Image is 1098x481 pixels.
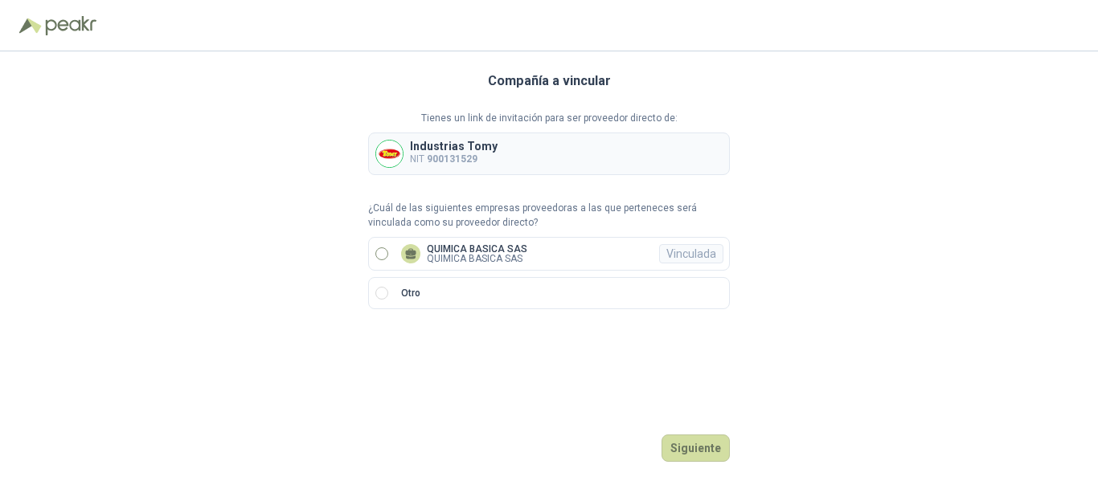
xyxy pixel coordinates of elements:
[659,244,723,263] div: Vinculada
[19,18,42,34] img: Logo
[368,111,730,126] p: Tienes un link de invitación para ser proveedor directo de:
[427,153,477,165] b: 900131529
[427,254,527,263] p: QUIMICA BASICA SAS
[368,201,730,231] p: ¿Cuál de las siguientes empresas proveedoras a las que perteneces será vinculada como su proveedo...
[427,244,527,254] p: QUIMICA BASICA SAS
[410,152,498,167] p: NIT
[45,16,96,35] img: Peakr
[376,141,403,167] img: Company Logo
[410,141,498,152] p: Industrias Tomy
[662,434,730,462] button: Siguiente
[488,71,611,92] h3: Compañía a vincular
[401,286,420,301] p: Otro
